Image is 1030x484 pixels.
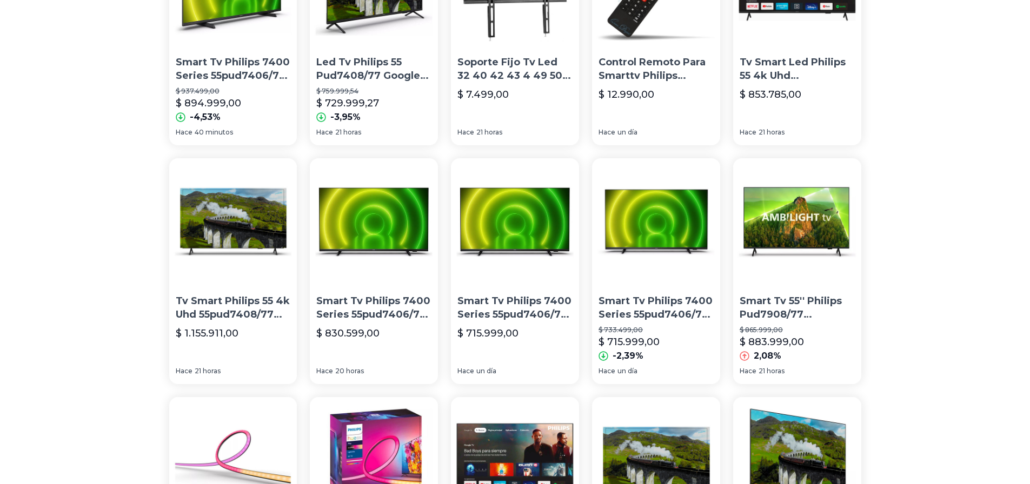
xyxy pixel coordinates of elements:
span: Hace [176,367,192,375]
p: $ 853.785,00 [740,87,801,102]
p: $ 733.499,00 [599,326,714,334]
p: -3,95% [330,111,361,124]
span: un día [617,367,637,375]
span: Hace [176,128,192,137]
p: Smart Tv Philips 7400 Series 55pud7406/77 Led 4k 55 240v [457,294,573,321]
p: Smart Tv Philips 7400 Series 55pud7406/77 Led 4k 55 110v/240v [176,56,291,83]
span: Hace [740,128,756,137]
a: Tv Smart Philips 55 4k Uhd 55pud7408/77 Google Tv LedTv Smart Philips 55 4k Uhd 55pud7408/77 Goog... [169,158,297,384]
img: Smart Tv 55'' Philips Pud7908/77 Ambilight Google [733,158,861,286]
span: 21 horas [759,128,785,137]
span: 20 horas [335,367,364,375]
p: -2,39% [613,349,643,362]
p: $ 7.499,00 [457,87,509,102]
a: Smart Tv Philips 7400 Series 55pud7406/77 Led 4k 55 240vSmart Tv Philips 7400 Series 55pud7406/77... [310,158,438,384]
img: Smart Tv Philips 7400 Series 55pud7406/77 Led 4k 55 240v [310,158,438,286]
p: $ 830.599,00 [316,326,380,341]
span: 21 horas [759,367,785,375]
p: Tv Smart Led Philips 55 4k Uhd 55pud7408/77 Google Tv [740,56,855,83]
span: un día [617,128,637,137]
span: 21 horas [335,128,361,137]
p: $ 865.999,00 [740,326,855,334]
p: $ 1.155.911,00 [176,326,238,341]
span: 21 horas [476,128,502,137]
span: Hace [599,128,615,137]
span: Hace [457,128,474,137]
p: $ 729.999,27 [316,96,379,111]
p: Smart Tv 55'' Philips Pud7908/77 Ambilight Google [740,294,855,321]
p: Soporte Fijo Tv Led 32 40 42 43 4 49 50 55 63 Philips [457,56,573,83]
span: 21 horas [195,367,221,375]
span: un día [476,367,496,375]
img: Smart Tv Philips 7400 Series 55pud7406/77 Led 4k 55 240v [451,158,579,286]
img: Tv Smart Philips 55 4k Uhd 55pud7408/77 Google Tv Led [169,158,297,286]
span: 40 minutos [195,128,233,137]
img: Smart Tv Philips 7400 Series 55pud7406/77 Led 4k 55 240v [592,158,720,286]
p: $ 894.999,00 [176,96,241,111]
p: $ 12.990,00 [599,87,654,102]
p: Smart Tv Philips 7400 Series 55pud7406/77 Led 4k 55 240v [599,294,714,321]
p: Smart Tv Philips 7400 Series 55pud7406/77 Led 4k 55 240v [316,294,431,321]
p: -4,53% [190,111,221,124]
span: Hace [316,367,333,375]
a: Smart Tv 55'' Philips Pud7908/77 Ambilight GoogleSmart Tv 55'' Philips Pud7908/77 Ambilight Googl... [733,158,861,384]
p: $ 715.999,00 [457,326,519,341]
p: $ 759.999,54 [316,87,431,96]
p: $ 937.499,00 [176,87,291,96]
span: Hace [457,367,474,375]
span: Hace [599,367,615,375]
p: Led Tv Philips 55 Pud7408/77 Google Tv Smart Netflix 4k Uhd [316,56,431,83]
p: Control Remoto Para Smarttv Philips 50pud6654 55 58 Phd5565 [599,56,714,83]
a: Smart Tv Philips 7400 Series 55pud7406/77 Led 4k 55 240vSmart Tv Philips 7400 Series 55pud7406/77... [451,158,579,384]
span: Hace [316,128,333,137]
p: $ 715.999,00 [599,334,660,349]
p: $ 883.999,00 [740,334,804,349]
p: 2,08% [754,349,781,362]
span: Hace [740,367,756,375]
a: Smart Tv Philips 7400 Series 55pud7406/77 Led 4k 55 240vSmart Tv Philips 7400 Series 55pud7406/77... [592,158,720,384]
p: Tv Smart Philips 55 4k Uhd 55pud7408/77 Google Tv Led [176,294,291,321]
